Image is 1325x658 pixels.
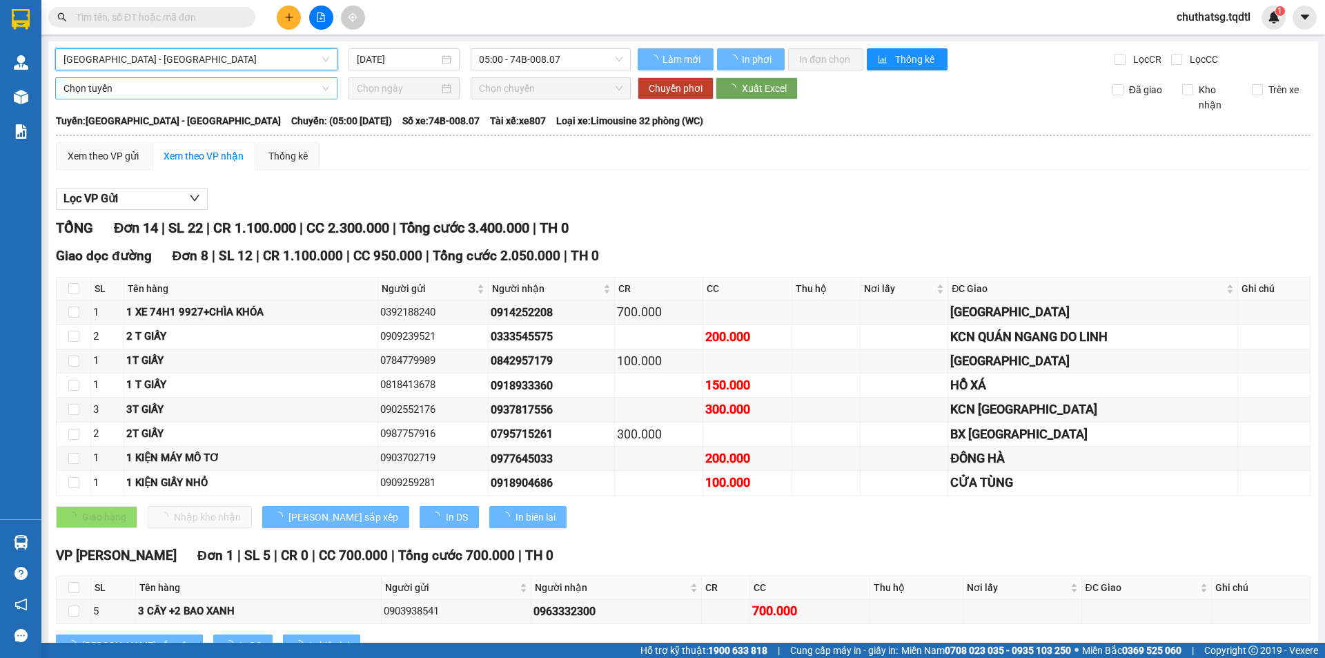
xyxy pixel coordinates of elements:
span: | [564,248,567,264]
div: 3T GIẤY [126,402,375,418]
div: 1 KIỆN MÁY MÔ TƠ [126,450,375,467]
th: CC [750,577,870,599]
span: loading [728,55,740,64]
img: warehouse-icon [14,90,28,104]
div: 200.000 [705,449,789,468]
input: 12/10/2025 [357,52,439,67]
span: Loại xe: Limousine 32 phòng (WC) [556,113,703,128]
span: Nơi lấy [864,281,934,296]
div: 1 T GIẤY [126,377,375,394]
span: | [346,248,350,264]
span: plus [284,12,294,22]
span: Đơn 8 [173,248,209,264]
div: 1 [93,475,121,492]
div: Thống kê [268,148,308,164]
button: Nhập kho nhận [148,506,252,528]
div: 3 [93,402,121,418]
div: 100.000 [617,351,701,371]
div: KCN [GEOGRAPHIC_DATA] [950,400,1235,419]
span: Sài Gòn - Quảng Trị [63,49,329,70]
span: loading [294,640,309,650]
button: Làm mới [638,48,714,70]
span: TH 0 [571,248,599,264]
div: 0963332300 [533,603,699,620]
span: Miền Nam [901,643,1071,658]
th: CR [702,577,750,599]
th: CR [615,278,704,300]
span: search [57,12,67,22]
span: Lọc CR [1128,52,1164,67]
span: notification [14,598,28,611]
span: Cung cấp máy in - giấy in: [790,643,898,658]
div: 1 KIỆN GIẤY NHỎ [126,475,375,492]
button: In biên lai [283,635,360,657]
div: 0909239521 [380,329,487,345]
div: 0918904686 [491,474,611,492]
div: 3 CÂY +2 BAO XANH [138,603,378,620]
div: 1 [93,450,121,467]
span: | [391,548,395,563]
span: Lọc CC [1184,52,1220,67]
span: VP [PERSON_NAME] [56,548,177,563]
th: Tên hàng [124,278,378,300]
div: 2 [93,426,121,443]
b: Tuyến: [GEOGRAPHIC_DATA] - [GEOGRAPHIC_DATA] [56,115,281,126]
span: Đơn 1 [197,548,234,563]
span: TỔNG [56,220,93,236]
strong: 0369 525 060 [1122,645,1181,656]
img: logo-vxr [12,9,30,30]
span: | [300,220,303,236]
div: 2T GIẤY [126,426,375,443]
span: caret-down [1299,11,1311,23]
span: Đã giao [1123,82,1168,97]
button: [PERSON_NAME] sắp xếp [56,635,203,657]
div: [GEOGRAPHIC_DATA] [950,351,1235,371]
div: 0795715261 [491,425,611,443]
span: Người nhận [492,281,600,296]
button: file-add [309,6,333,30]
span: Chọn chuyến [479,78,622,99]
span: Miền Bắc [1082,643,1181,658]
span: Kho nhận [1193,82,1241,113]
div: 1 XE 74H1 9927+CHÌA KHÓA [126,304,375,321]
span: SL 12 [219,248,253,264]
div: 0937817556 [491,401,611,418]
div: 1T GIẤY [126,353,375,369]
button: Giao hàng [56,506,137,528]
span: loading [273,512,288,521]
span: Số xe: 74B-008.07 [402,113,480,128]
button: In phơi [717,48,785,70]
div: 0909259281 [380,475,487,492]
button: In DS [213,635,273,657]
span: SL 5 [244,548,271,563]
span: Người gửi [385,580,518,595]
th: Ghi chú [1212,577,1311,599]
div: BX [GEOGRAPHIC_DATA] [950,425,1235,444]
span: Tổng cước 2.050.000 [433,248,560,264]
div: [GEOGRAPHIC_DATA] [950,302,1235,322]
span: | [237,548,241,563]
th: CC [703,278,792,300]
span: question-circle [14,567,28,580]
div: HỒ XÁ [950,376,1235,395]
div: 300.000 [617,425,701,444]
img: solution-icon [14,124,28,139]
th: SL [91,577,136,599]
span: In biên lai [309,638,349,653]
div: 700.000 [752,601,867,621]
button: caret-down [1293,6,1317,30]
span: Tài xế: xe807 [490,113,546,128]
span: loading [67,640,82,650]
div: 100.000 [705,473,789,492]
span: | [161,220,165,236]
div: 0784779989 [380,353,487,369]
div: 0818413678 [380,377,487,394]
span: CC 700.000 [319,548,388,563]
span: In DS [239,638,262,653]
span: Tổng cước 3.400.000 [400,220,529,236]
button: Xuất Excel [716,77,798,99]
img: warehouse-icon [14,55,28,70]
span: | [533,220,536,236]
span: CC 2.300.000 [306,220,389,236]
div: Xem theo VP nhận [164,148,244,164]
